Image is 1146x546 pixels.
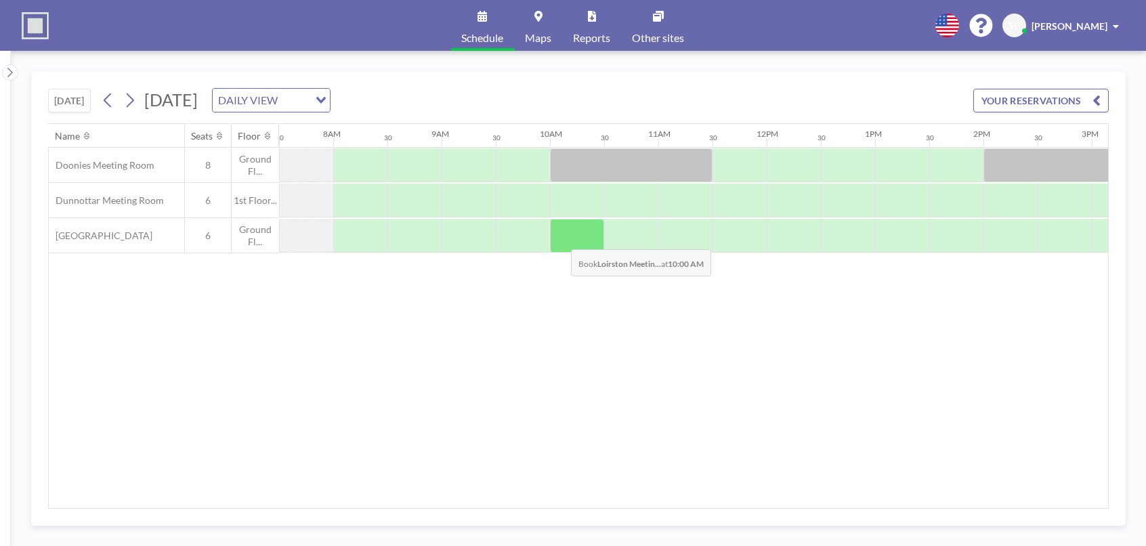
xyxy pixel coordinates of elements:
div: 30 [384,133,392,142]
span: Schedule [462,33,504,43]
div: 2PM [973,129,990,139]
span: 8 [185,159,231,171]
span: 1st Floor... [232,194,279,207]
span: Book at [571,249,711,276]
div: Name [56,130,81,142]
span: [PERSON_NAME] [1032,20,1107,32]
span: DAILY VIEW [215,91,280,109]
span: [DATE] [144,89,198,110]
span: [GEOGRAPHIC_DATA] [49,230,152,242]
span: Reports [574,33,611,43]
span: Doonies Meeting Room [49,159,154,171]
div: 11AM [648,129,671,139]
div: 3PM [1082,129,1099,139]
div: 30 [818,133,826,142]
b: Loirston Meetin... [597,259,661,269]
div: 12PM [757,129,778,139]
div: Seats [192,130,213,142]
button: YOUR RESERVATIONS [973,89,1109,112]
div: 30 [1034,133,1042,142]
div: 8AM [323,129,341,139]
span: SC [1009,20,1020,32]
span: Maps [526,33,552,43]
span: Ground Fl... [232,153,279,177]
div: 30 [926,133,934,142]
div: 30 [709,133,717,142]
img: organization-logo [22,12,49,39]
input: Search for option [282,91,307,109]
div: 30 [492,133,501,142]
b: 10:00 AM [668,259,704,269]
span: Ground Fl... [232,224,279,247]
span: 6 [185,194,231,207]
div: 30 [276,133,284,142]
div: Floor [238,130,261,142]
span: 6 [185,230,231,242]
span: Other sites [633,33,685,43]
div: 10AM [540,129,562,139]
span: Dunnottar Meeting Room [49,194,164,207]
button: [DATE] [48,89,91,112]
div: 1PM [865,129,882,139]
div: Search for option [213,89,330,112]
div: 30 [601,133,609,142]
div: 9AM [431,129,449,139]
